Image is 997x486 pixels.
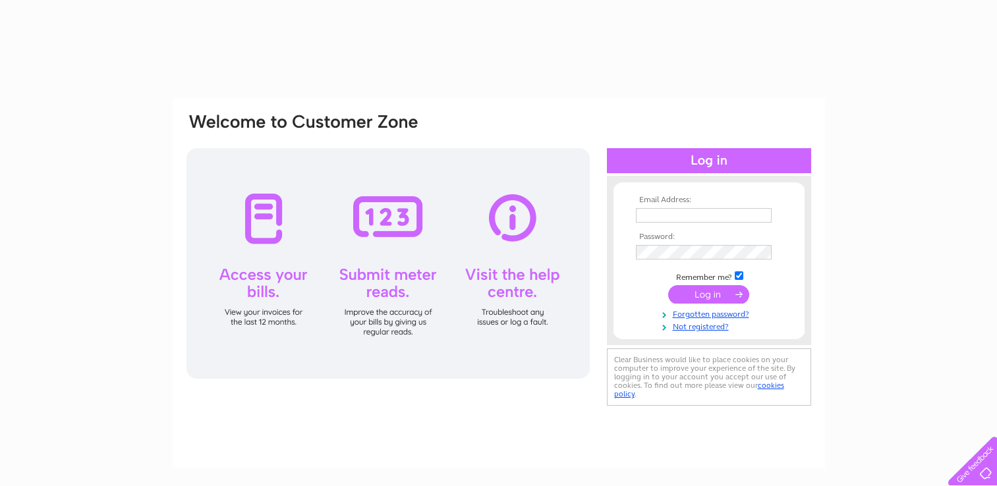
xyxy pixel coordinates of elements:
th: Email Address: [633,196,785,205]
a: Forgotten password? [636,307,785,319]
a: cookies policy [614,381,784,398]
div: Clear Business would like to place cookies on your computer to improve your experience of the sit... [607,348,811,406]
a: Not registered? [636,319,785,332]
th: Password: [633,232,785,242]
td: Remember me? [633,269,785,283]
input: Submit [668,285,749,304]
